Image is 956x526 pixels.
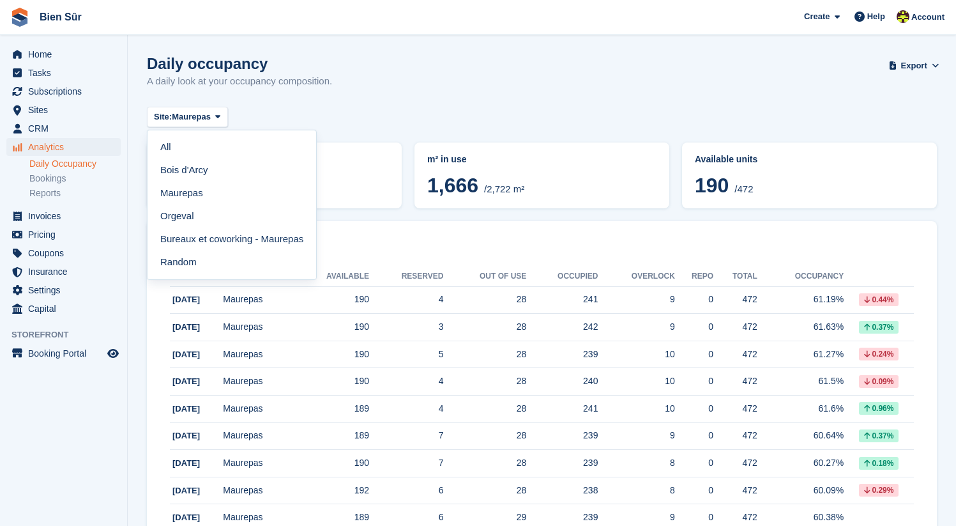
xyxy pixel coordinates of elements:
[804,10,830,23] span: Create
[294,396,369,423] td: 189
[147,74,332,89] p: A daily look at your occupancy composition.
[757,450,844,477] td: 60.27%
[153,205,311,228] a: Orgeval
[11,329,127,341] span: Storefront
[901,59,927,72] span: Export
[6,138,121,156] a: menu
[443,267,526,287] th: Out of Use
[369,286,444,314] td: 4
[172,111,211,123] span: Maurepas
[294,341,369,368] td: 190
[598,293,674,306] div: 9
[675,456,713,470] div: 0
[443,450,526,477] td: 28
[897,10,909,23] img: Marie Tran
[172,431,200,440] span: [DATE]
[6,64,121,82] a: menu
[427,153,656,166] abbr: Current breakdown of %{unit} occupied
[598,320,674,334] div: 9
[859,321,899,334] div: 0.37%
[859,402,899,415] div: 0.96%
[6,207,121,225] a: menu
[911,11,945,24] span: Account
[172,322,200,332] span: [DATE]
[443,314,526,341] td: 28
[598,456,674,470] div: 8
[757,267,844,287] th: Occupancy
[28,45,105,63] span: Home
[598,402,674,415] div: 10
[734,183,753,194] span: /472
[757,314,844,341] td: 61.63%
[105,346,121,361] a: Preview store
[172,458,200,468] span: [DATE]
[6,45,121,63] a: menu
[859,293,899,306] div: 0.44%
[29,158,121,170] a: Daily Occupancy
[147,107,228,128] button: Site: Maurepas
[6,300,121,318] a: menu
[28,226,105,244] span: Pricing
[859,457,899,470] div: 0.18%
[28,281,105,299] span: Settings
[147,55,332,72] h1: Daily occupancy
[443,477,526,504] td: 28
[294,286,369,314] td: 190
[859,375,899,388] div: 0.09%
[223,396,293,423] td: Maurepas
[28,244,105,262] span: Coupons
[6,120,121,137] a: menu
[153,182,311,205] a: Maurepas
[675,293,713,306] div: 0
[172,486,200,495] span: [DATE]
[6,244,121,262] a: menu
[172,295,200,304] span: [DATE]
[34,6,87,27] a: Bien Sûr
[598,348,674,361] div: 10
[294,422,369,450] td: 189
[713,477,757,504] td: 472
[713,396,757,423] td: 472
[526,267,598,287] th: Occupied
[223,368,293,396] td: Maurepas
[369,368,444,396] td: 4
[757,368,844,396] td: 61.5%
[6,281,121,299] a: menu
[675,484,713,497] div: 0
[713,450,757,477] td: 472
[369,477,444,504] td: 6
[369,422,444,450] td: 7
[713,341,757,368] td: 472
[6,82,121,100] a: menu
[153,251,311,274] a: Random
[598,484,674,497] div: 8
[153,135,311,159] a: All
[526,293,598,306] div: 241
[294,267,369,287] th: Available
[6,226,121,244] a: menu
[427,154,466,164] span: m² in use
[757,341,844,368] td: 61.27%
[757,477,844,504] td: 60.09%
[28,300,105,318] span: Capital
[369,341,444,368] td: 5
[172,350,200,359] span: [DATE]
[675,375,713,388] div: 0
[713,368,757,396] td: 472
[28,263,105,281] span: Insurance
[28,101,105,119] span: Sites
[675,429,713,442] div: 0
[170,244,914,259] h2: Occupancy history
[28,207,105,225] span: Invoices
[598,429,674,442] div: 9
[757,422,844,450] td: 60.64%
[153,159,311,182] a: Bois d'Arcy
[294,368,369,396] td: 190
[598,375,674,388] div: 10
[29,173,121,185] a: Bookings
[153,228,311,251] a: Bureaux et coworking - Maurepas
[28,120,105,137] span: CRM
[172,513,200,522] span: [DATE]
[695,174,729,197] span: 190
[294,314,369,341] td: 190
